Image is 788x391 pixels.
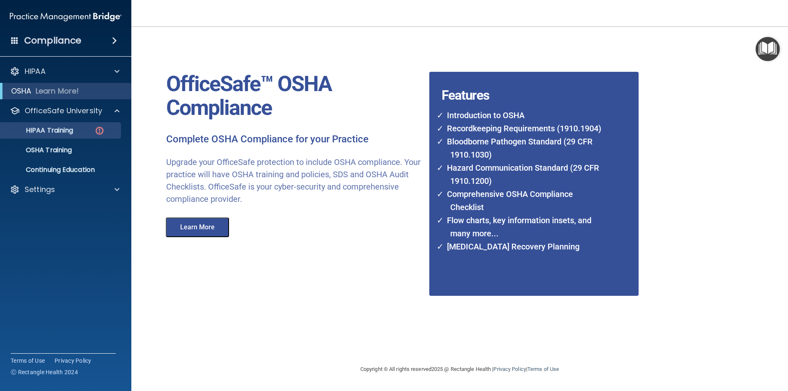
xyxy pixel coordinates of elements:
[10,106,119,116] a: OfficeSafe University
[94,126,105,136] img: danger-circle.6113f641.png
[11,357,45,365] a: Terms of Use
[5,126,73,135] p: HIPAA Training
[442,122,606,135] li: Recordkeeping Requirements (1910.1904)
[429,72,617,88] h4: Features
[11,86,32,96] p: OSHA
[310,356,609,382] div: Copyright © All rights reserved 2025 @ Rectangle Health | |
[55,357,92,365] a: Privacy Policy
[527,366,559,372] a: Terms of Use
[25,185,55,194] p: Settings
[166,72,423,120] p: OfficeSafe™ OSHA Compliance
[442,240,606,253] li: [MEDICAL_DATA] Recovery Planning
[166,156,423,205] p: Upgrade your OfficeSafe protection to include OSHA compliance. Your practice will have OSHA train...
[442,214,606,240] li: Flow charts, key information insets, and many more...
[166,133,423,146] p: Complete OSHA Compliance for your Practice
[160,224,237,231] a: Learn More
[10,66,119,76] a: HIPAA
[493,366,526,372] a: Privacy Policy
[25,66,46,76] p: HIPAA
[10,9,121,25] img: PMB logo
[5,166,117,174] p: Continuing Education
[442,187,606,214] li: Comprehensive OSHA Compliance Checklist
[442,135,606,161] li: Bloodborne Pathogen Standard (29 CFR 1910.1030)
[756,37,780,61] button: Open Resource Center
[166,217,229,237] button: Learn More
[24,35,81,46] h4: Compliance
[36,86,79,96] p: Learn More!
[10,185,119,194] a: Settings
[25,106,102,116] p: OfficeSafe University
[747,334,778,366] iframe: Drift Widget Chat Controller
[11,368,78,376] span: Ⓒ Rectangle Health 2024
[442,161,606,187] li: Hazard Communication Standard (29 CFR 1910.1200)
[5,146,72,154] p: OSHA Training
[442,109,606,122] li: Introduction to OSHA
